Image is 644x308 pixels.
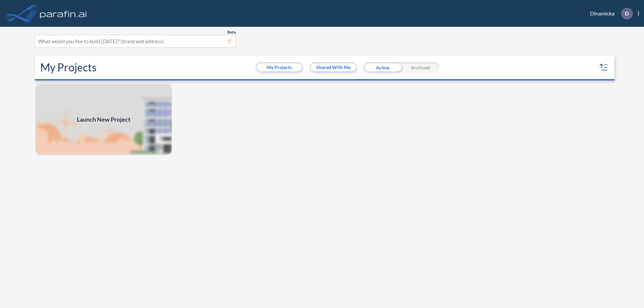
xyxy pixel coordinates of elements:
[35,83,172,156] img: add
[35,83,172,156] a: Launch New Project
[77,115,130,124] span: Launch New Project
[580,8,639,19] div: Dinamicka
[364,62,401,72] div: Active
[227,29,236,35] span: Beta
[257,63,302,71] button: My Projects
[401,62,439,72] div: Archived
[625,10,629,16] p: D
[40,61,97,74] h2: My Projects
[311,63,356,71] button: Shared With Me
[598,62,609,73] button: sort
[39,7,88,20] img: logo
